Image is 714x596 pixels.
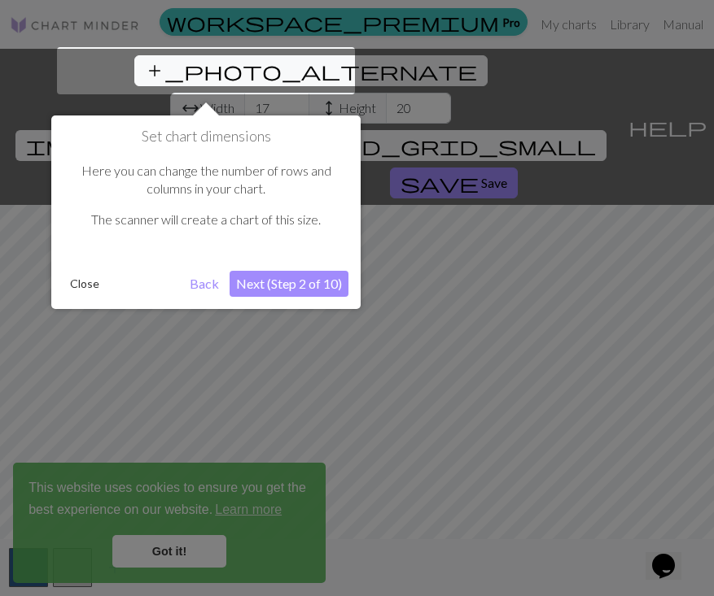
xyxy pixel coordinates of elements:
[72,162,340,198] p: Here you can change the number of rows and columns in your chart.
[72,211,340,228] p: The scanner will create a chart of this size.
[64,272,106,296] button: Close
[230,271,348,297] button: Next (Step 2 of 10)
[183,271,226,297] button: Back
[51,115,361,309] div: Set chart dimensions
[64,128,348,146] h1: Set chart dimensions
